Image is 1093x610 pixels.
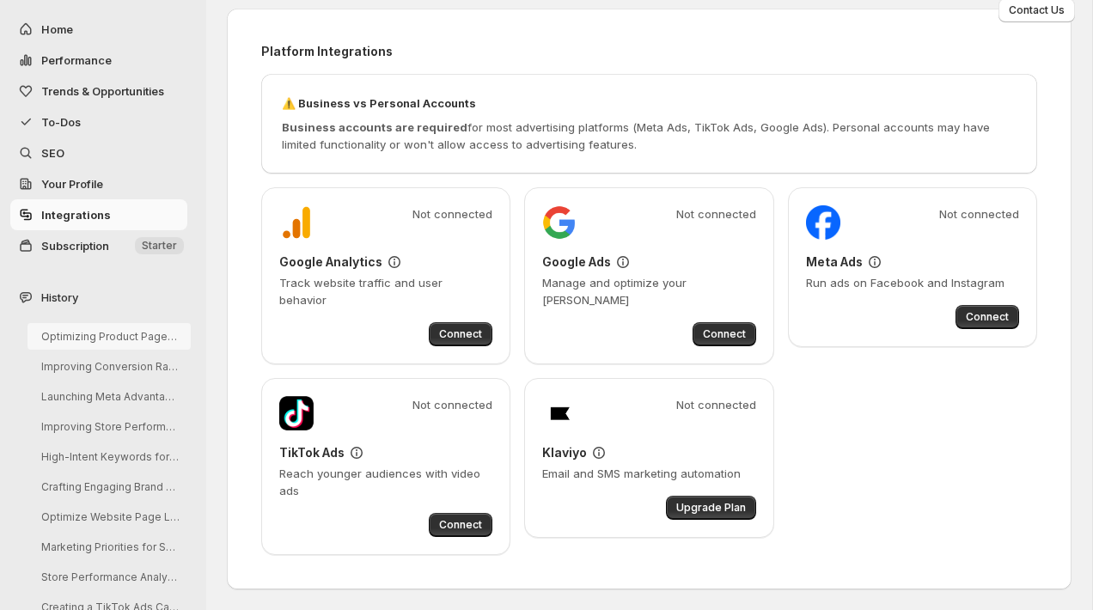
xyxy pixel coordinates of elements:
[666,496,756,520] div: Upgrade plan to enable Klaviyo integration
[41,22,73,36] span: Home
[666,496,756,520] a: Upgrade Plan
[41,289,78,306] span: History
[966,310,1009,324] span: Connect
[412,205,492,223] span: Not connected
[282,95,1017,112] h3: ⚠️ Business vs Personal Accounts
[142,239,177,253] span: Starter
[27,473,191,500] button: Crafting Engaging Brand Story Posts
[412,396,492,413] span: Not connected
[41,208,111,222] span: Integrations
[279,205,314,240] img: Google Analytics logo
[41,177,103,191] span: Your Profile
[10,76,187,107] button: Trends & Opportunities
[939,205,1019,223] span: Not connected
[542,465,755,482] p: Email and SMS marketing automation
[279,274,492,308] p: Track website traffic and user behavior
[41,239,109,253] span: Subscription
[676,205,756,223] span: Not connected
[27,564,191,590] button: Store Performance Analysis and Recommendations
[10,107,187,137] button: To-Dos
[429,513,492,537] button: Connect
[27,353,191,380] button: Improving Conversion Rates for Growth
[282,119,1017,153] p: for most advertising platforms (Meta Ads, TikTok Ads, Google Ads). Personal accounts may have lim...
[27,443,191,470] button: High-Intent Keywords for 'The Wave' Collection
[429,322,492,346] button: Connect
[703,327,746,341] span: Connect
[1009,3,1065,17] span: Contact Us
[676,501,746,515] span: Upgrade Plan
[10,168,187,199] a: Your Profile
[542,253,611,271] h3: Google Ads
[282,120,467,134] strong: Business accounts are required
[676,396,756,413] span: Not connected
[439,327,482,341] span: Connect
[806,253,863,271] h3: Meta Ads
[10,14,187,45] button: Home
[542,205,577,240] img: Google Ads logo
[41,84,164,98] span: Trends & Opportunities
[279,465,492,499] p: Reach younger audiences with video ads
[542,274,755,308] p: Manage and optimize your [PERSON_NAME]
[806,274,1019,291] p: Run ads on Facebook and Instagram
[41,146,64,160] span: SEO
[279,253,382,271] h3: Google Analytics
[10,230,187,261] button: Subscription
[41,53,112,67] span: Performance
[27,323,191,350] button: Optimizing Product Pages for Conversion
[27,534,191,560] button: Marketing Priorities for Sales Reactivation
[279,396,314,430] img: TikTok Ads logo
[439,518,482,532] span: Connect
[279,444,345,461] h3: TikTok Ads
[956,305,1019,329] button: Connect
[693,322,756,346] button: Connect
[27,383,191,410] button: Launching Meta Advantage+ Campaign for Collections
[10,199,187,230] a: Integrations
[41,115,81,129] span: To-Dos
[806,205,840,240] img: Meta Ads logo
[27,413,191,440] button: Improving Store Performance Insights
[27,503,191,530] button: Optimize Website Page Loading Speed
[542,396,577,430] img: Klaviyo logo
[10,137,187,168] a: SEO
[261,43,1037,60] h2: Platform Integrations
[10,45,187,76] button: Performance
[542,444,587,461] h3: Klaviyo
